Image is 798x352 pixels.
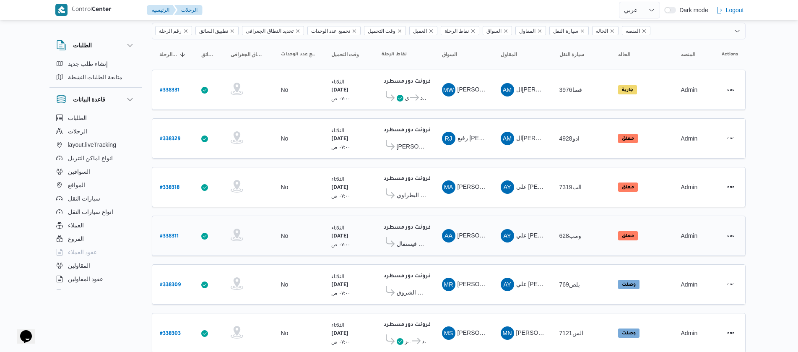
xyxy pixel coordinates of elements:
b: فرونت دور مسطرد [384,176,431,182]
button: السواق [439,48,489,61]
span: عقود العملاء [68,247,97,257]
span: قسم المعادي [405,93,409,103]
span: السواق [486,26,502,36]
span: تطبيق السائق [195,26,239,35]
button: العملاء [53,219,138,232]
b: جارية [622,88,633,93]
span: الرحلات [68,126,87,136]
span: علي [PERSON_NAME] [PERSON_NAME] [516,232,626,239]
span: Admin [681,184,698,190]
span: MN [502,326,512,340]
span: AA [444,229,452,242]
span: AY [503,229,511,242]
button: انواع سيارات النقل [53,205,138,219]
h3: قاعدة البيانات [73,94,106,104]
button: تطبيق السائق [198,48,219,61]
span: تجميع عدد الوحدات [307,26,361,35]
div: Mahmood Rzq Abadalazaiaz Alnfilai [442,278,455,291]
span: معلق [618,134,638,143]
b: # 338329 [160,136,180,142]
b: # 338309 [160,282,181,288]
span: رفيع [PERSON_NAME] [457,135,518,141]
span: فرونت دور مسطرد [422,336,427,346]
div: Muhammad Athman Ahmad Brkat [442,180,455,194]
span: وقت التحميل [364,26,406,35]
small: ٠٧:٠٠ ص [331,242,351,247]
span: تجميع عدد الوحدات [311,26,350,36]
span: العميل [413,26,427,36]
svg: Sorted in descending order [179,51,186,58]
span: Admin [681,86,698,93]
button: اجهزة التليفون [53,286,138,299]
div: Alaaa Aldin Hussain Ala Hussain [442,229,455,242]
button: الحاله [615,48,669,61]
span: MA [444,180,453,194]
b: # 338311 [160,234,179,240]
button: Remove سيارة النقل from selection in this group [580,29,585,34]
button: Remove السواق from selection in this group [503,29,508,34]
button: Open list of options [734,28,741,34]
span: نقاط الرحلة [382,51,407,58]
a: #338303 [160,328,181,339]
button: Actions [724,229,738,242]
span: جارية [618,85,637,94]
b: معلق [622,234,634,239]
span: كارفور كايرو فيستفال [397,239,427,249]
button: عقود العملاء [53,245,138,259]
a: #338318 [160,182,179,193]
span: MS [444,326,453,340]
button: الطلبات [53,111,138,125]
span: رقم الرحلة [155,26,192,35]
span: المقاول [501,51,517,58]
span: تحديد النطاق الجغرافى [231,51,266,58]
div: No [281,135,289,142]
button: Actions [724,326,738,340]
button: المقاول [497,48,548,61]
span: MW [443,83,454,96]
span: [PERSON_NAME] الجديدة [397,141,427,151]
b: فرونت دور مسطرد [384,274,431,279]
b: [DATE] [331,331,348,337]
b: # 338318 [160,185,179,191]
div: قاعدة البيانات [49,111,142,293]
button: Actions [724,278,738,291]
span: علي [PERSON_NAME] [PERSON_NAME] [516,183,626,190]
small: الثلاثاء [331,176,344,182]
button: المواقع [53,178,138,192]
span: العميل [409,26,437,35]
span: انواع سيارات النقل [68,207,114,217]
small: الثلاثاء [331,225,344,230]
span: AY [503,180,511,194]
b: Center [92,7,112,13]
span: السواق [442,51,457,58]
button: Remove تطبيق السائق from selection in this group [230,29,235,34]
b: وصلت [622,331,636,336]
a: #338331 [160,84,179,96]
span: الطلبات [68,113,87,123]
button: الطلبات [56,40,135,50]
b: [DATE] [331,234,348,240]
small: الثلاثاء [331,274,344,279]
b: فرونت دور مسطرد [384,225,431,231]
div: No [281,232,289,240]
button: الرئيسيه [147,5,176,15]
span: layout.liveTracking [68,140,116,150]
span: السواقين [68,167,90,177]
div: No [281,183,289,191]
button: سيارات النقل [53,192,138,205]
span: وصلت [618,280,639,289]
span: وقت التحميل [331,51,359,58]
span: وقت التحميل [368,26,395,36]
span: الحاله [618,51,630,58]
div: Muhammad Wjiah Ali Ibrahem Hassan [442,83,455,96]
button: الفروع [53,232,138,245]
span: علي [PERSON_NAME] [PERSON_NAME] [516,281,626,287]
button: Actions [724,132,738,145]
button: Remove المنصه from selection in this group [642,29,647,34]
b: # 338303 [160,331,181,337]
span: RJ [445,132,452,145]
div: No [281,281,289,288]
button: Remove وقت التحميل from selection in this group [397,29,402,34]
span: الفروع [68,234,84,244]
span: تحديد النطاق الجغرافى [242,26,304,35]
